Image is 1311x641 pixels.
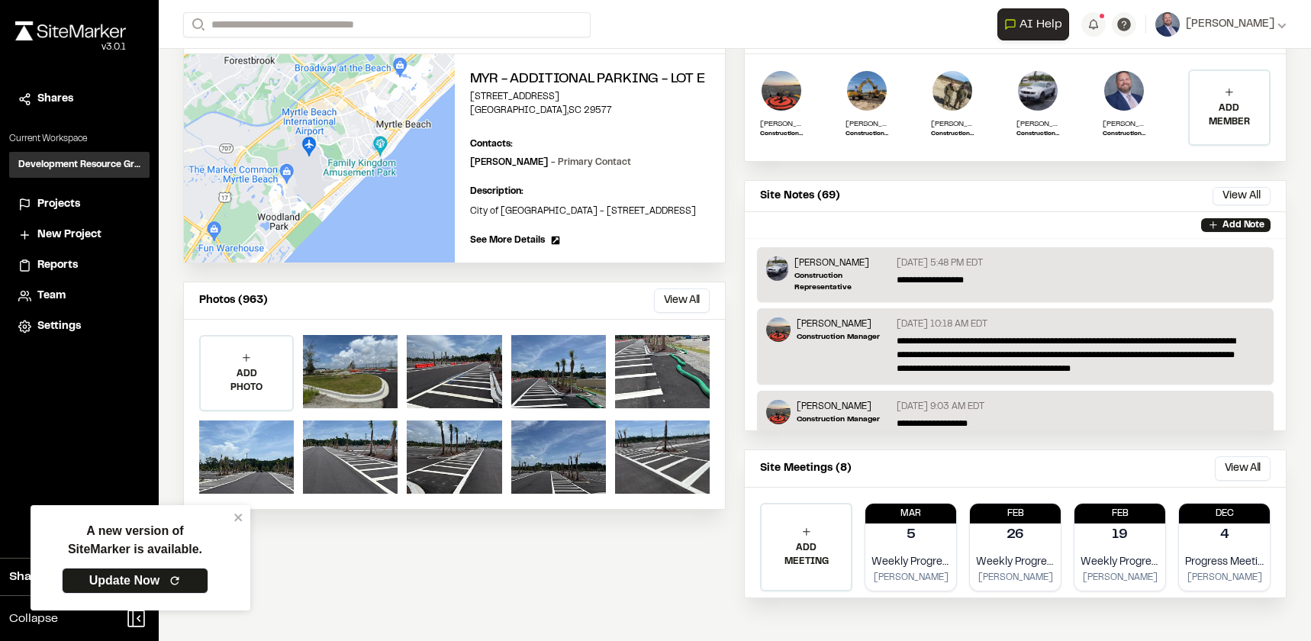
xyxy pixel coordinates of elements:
[1074,507,1165,520] p: Feb
[760,460,852,477] p: Site Meetings (8)
[797,317,880,331] p: [PERSON_NAME]
[871,554,950,571] p: Weekly Progress
[871,571,950,585] p: [PERSON_NAME]
[797,331,880,343] p: Construction Manager
[1019,15,1062,34] span: AI Help
[1081,571,1159,585] p: [PERSON_NAME]
[907,525,916,546] p: 5
[62,568,208,594] a: Update Now
[18,318,140,335] a: Settings
[760,188,840,205] p: Site Notes (69)
[183,12,211,37] button: Search
[551,159,631,166] span: - Primary Contact
[1213,187,1271,205] button: View All
[1007,525,1025,546] p: 26
[470,234,545,247] span: See More Details
[797,400,880,414] p: [PERSON_NAME]
[9,610,58,628] span: Collapse
[846,118,888,130] p: [PERSON_NAME]
[201,367,292,395] p: ADD PHOTO
[1179,507,1270,520] p: Dec
[18,196,140,213] a: Projects
[976,554,1055,571] p: Weekly Progress
[865,507,956,520] p: Mar
[931,69,974,112] img: Dillon Hackett
[760,130,803,139] p: Construction Manager
[766,317,791,342] img: Zach Thompson
[1186,16,1274,33] span: [PERSON_NAME]
[1220,525,1229,546] p: 4
[760,118,803,130] p: [PERSON_NAME]
[18,257,140,274] a: Reports
[997,8,1069,40] button: Open AI Assistant
[766,400,791,424] img: Zach Thompson
[794,256,891,270] p: [PERSON_NAME]
[1081,554,1159,571] p: Weekly Progress
[897,256,983,270] p: [DATE] 5:48 PM EDT
[760,69,803,112] img: Zach Thompson
[846,69,888,112] img: Ross Edwards
[37,196,80,213] span: Projects
[794,270,891,293] p: Construction Representative
[931,130,974,139] p: Construction Rep.
[1016,69,1059,112] img: Timothy Clark
[766,256,788,281] img: Timothy Clark
[37,318,81,335] span: Settings
[68,522,202,559] p: A new version of SiteMarker is available.
[15,40,126,54] div: Oh geez...please don't...
[37,91,73,108] span: Shares
[997,8,1075,40] div: Open AI Assistant
[1016,118,1059,130] p: [PERSON_NAME]
[470,69,710,90] h2: MYR - Additional Parking - Lot E
[18,288,140,304] a: Team
[1215,456,1271,481] button: View All
[470,185,710,198] p: Description:
[1185,554,1264,571] p: Progress Meeting
[470,90,710,104] p: [STREET_ADDRESS]
[9,568,111,586] span: Share Workspace
[470,156,631,169] p: [PERSON_NAME]
[1155,12,1287,37] button: [PERSON_NAME]
[37,227,101,243] span: New Project
[897,317,987,331] p: [DATE] 10:18 AM EDT
[470,137,513,151] p: Contacts:
[199,292,268,309] p: Photos (963)
[797,414,880,425] p: Construction Manager
[15,21,126,40] img: rebrand.png
[18,158,140,172] h3: Development Resource Group
[931,118,974,130] p: [PERSON_NAME]
[234,511,244,523] button: close
[1155,12,1180,37] img: User
[1016,130,1059,139] p: Construction Representative
[470,104,710,118] p: [GEOGRAPHIC_DATA] , SC 29577
[37,257,78,274] span: Reports
[1185,571,1264,585] p: [PERSON_NAME]
[654,288,710,313] button: View All
[9,132,150,146] p: Current Workspace
[1112,525,1128,546] p: 19
[1190,101,1269,129] p: ADD MEMBER
[1103,130,1145,139] p: Construction Services Manager
[37,288,66,304] span: Team
[18,91,140,108] a: Shares
[1103,69,1145,112] img: Jake Rosiek
[1222,218,1264,232] p: Add Note
[976,571,1055,585] p: [PERSON_NAME]
[897,400,984,414] p: [DATE] 9:03 AM EDT
[846,130,888,139] p: Construction Representative
[762,541,851,569] p: ADD MEETING
[1103,118,1145,130] p: [PERSON_NAME]
[18,227,140,243] a: New Project
[970,507,1061,520] p: Feb
[470,205,710,218] p: City of [GEOGRAPHIC_DATA] - [STREET_ADDRESS]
